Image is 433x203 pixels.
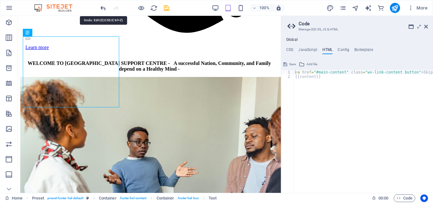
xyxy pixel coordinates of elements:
span: More [408,5,428,11]
i: AI Writer [365,4,372,12]
div: 1 [281,70,294,74]
i: Design (Ctrl+Alt+Y) [326,4,334,12]
i: Images [5,125,13,133]
i: Columns [5,34,13,41]
i: Tables [5,95,13,102]
button: Add file [298,60,318,68]
i: Commerce [377,4,385,12]
img: Editor Logo [33,4,80,12]
h4: Config [338,48,349,54]
span: 00 00 [378,194,388,202]
h4: CSS [286,48,293,54]
button: Click here to leave preview mode and continue editing [137,4,145,12]
button: pages [339,4,347,12]
button: save [163,4,170,12]
i: Slider [5,140,13,148]
a: Click to cancel selection. Double-click to open Pages [5,194,23,202]
button: commerce [377,4,385,12]
button: reload [150,4,158,12]
span: Add file [307,60,317,68]
h6: Session time [372,194,389,202]
span: Code [397,194,412,202]
span: : [383,196,384,200]
button: navigator [352,4,359,12]
i: Publish [391,4,398,12]
span: . footer-hel-content [119,194,147,202]
i: Header [5,155,13,163]
button: More [405,3,430,13]
span: Save [289,60,296,68]
i: Reload page [150,4,158,12]
span: . footer-hel-box [177,194,198,202]
h4: Boilerplate [354,48,373,54]
button: design [326,4,334,12]
i: Accordion [5,79,13,87]
h4: HTML [322,48,333,54]
button: Code [394,194,415,202]
span: Click to select. Double-click to edit [209,194,217,202]
span: Click to select. Double-click to edit [157,194,174,202]
nav: breadcrumb [32,194,217,202]
h6: 100% [259,4,269,12]
button: publish [390,3,400,13]
span: . preset-footer-hel-default [47,194,83,202]
button: undo [99,4,107,12]
h2: Code [299,21,428,27]
button: Usercentrics [420,194,428,202]
i: On resize automatically adjust zoom level to fit chosen device. [276,5,281,11]
button: Save [282,60,297,68]
div: 2 [281,74,294,79]
h4: Global [286,37,298,42]
h3: Manage (S)CSS, JS & HTML [299,27,415,32]
h4: JavaScript [298,48,317,54]
i: Save (Ctrl+S) [163,4,170,12]
span: Click to select. Double-click to edit [32,194,44,202]
i: This element is a customizable preset [86,196,89,200]
button: text_generator [365,4,372,12]
i: Content [5,49,13,57]
button: 100% [250,4,272,12]
i: Footer [5,171,13,178]
i: Elements [5,19,13,26]
i: Boxes [5,64,13,72]
span: Click to select. Double-click to edit [99,194,117,202]
i: Features [5,110,13,117]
